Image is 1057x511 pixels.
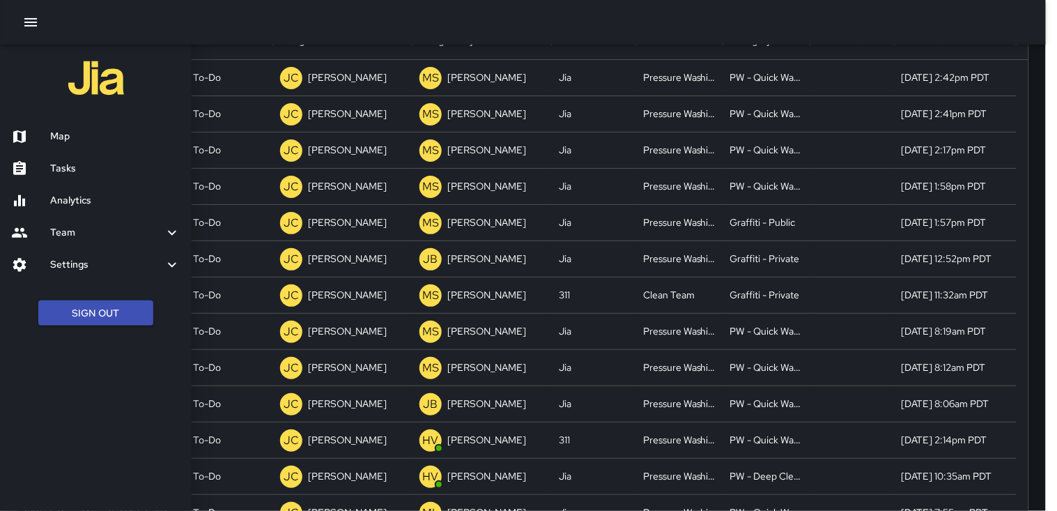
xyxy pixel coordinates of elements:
[38,300,153,326] button: Sign Out
[50,225,164,241] h6: Team
[50,193,180,208] h6: Analytics
[50,161,180,176] h6: Tasks
[50,129,180,144] h6: Map
[68,50,124,106] img: jia-logo
[50,257,164,273] h6: Settings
